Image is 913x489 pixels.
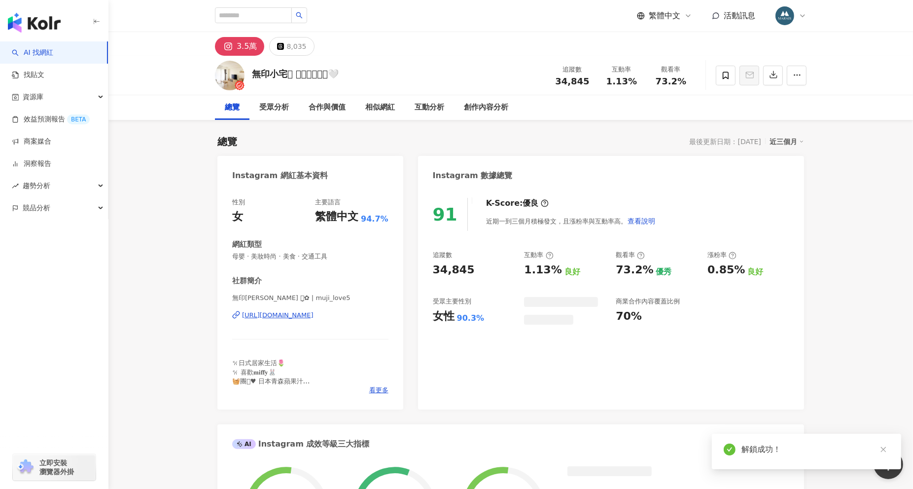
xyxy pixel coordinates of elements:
[741,444,889,455] div: 解鎖成功！
[217,135,237,149] div: 總覽
[215,61,245,90] img: KOL Avatar
[23,197,50,219] span: 競品分析
[628,217,655,225] span: 查看說明
[554,65,591,75] div: 追蹤數
[616,309,642,324] div: 70%
[656,76,686,86] span: 73.2%
[232,439,256,449] div: AI
[880,446,887,453] span: close
[237,39,257,53] div: 3.5萬
[523,198,539,209] div: 優良
[433,170,513,181] div: Instagram 數據總覽
[361,214,388,225] span: 94.7%
[225,102,240,113] div: 總覽
[232,239,262,250] div: 網紅類型
[259,102,289,113] div: 受眾分析
[486,198,549,209] div: K-Score :
[215,37,264,56] button: 3.5萬
[8,13,61,33] img: logo
[770,135,804,148] div: 近三個月
[606,76,637,86] span: 1.13%
[707,263,745,278] div: 0.85%
[12,137,51,147] a: 商案媒合
[369,386,388,395] span: 看更多
[242,311,314,320] div: [URL][DOMAIN_NAME]
[286,39,306,53] div: 8,035
[656,266,672,277] div: 優秀
[486,211,656,231] div: 近期一到三個月積極發文，且漲粉率與互動率高。
[616,251,645,260] div: 觀看率
[616,263,653,278] div: 73.2%
[690,138,761,146] div: 最後更新日期：[DATE]
[433,309,455,324] div: 女性
[649,10,680,21] span: 繁體中文
[524,263,562,278] div: 1.13%
[315,209,358,225] div: 繁體中文
[433,297,471,306] div: 受眾主要性別
[415,102,444,113] div: 互動分析
[232,294,388,302] span: 無印[PERSON_NAME] ⺣̤̬✿ | muji_love5
[232,198,245,207] div: 性別
[724,11,755,20] span: 活動訊息
[232,276,262,286] div: 社群簡介
[457,313,485,324] div: 90.3%
[524,251,553,260] div: 互動率
[23,86,43,108] span: 資源庫
[365,102,395,113] div: 相似網紅
[747,266,763,277] div: 良好
[16,459,35,475] img: chrome extension
[724,444,736,455] span: check-circle
[13,454,96,481] a: chrome extension立即安裝 瀏覽器外掛
[707,251,737,260] div: 漲粉率
[23,175,50,197] span: 趨勢分析
[775,6,794,25] img: 358735463_652854033541749_1509380869568117342_n.jpg
[564,266,580,277] div: 良好
[39,458,74,476] span: 立即安裝 瀏覽器外掛
[555,76,589,86] span: 34,845
[269,37,314,56] button: 8,035
[433,204,457,225] div: 91
[12,70,44,80] a: 找貼文
[12,48,53,58] a: searchAI 找網紅
[652,65,690,75] div: 觀看率
[12,159,51,169] a: 洞察報告
[252,68,339,80] div: 無印小宅𓍯 𝓟𝓮𝓲𝓟𝓮𝓲🤍
[433,251,452,260] div: 追蹤數
[12,183,19,189] span: rise
[627,211,656,231] button: 查看說明
[232,359,330,412] span: 𐙚日式居家生活🌷 𐙚 喜歡𝐦𝐢𝐟𝐟𝐲🐰 🧺團𓂃♥ 日本青森蘋果汁 韓國JUUNEEDU居家服、伯尼天絲 備份帳號 @muji_love55
[315,198,341,207] div: 主要語言
[232,311,388,320] a: [URL][DOMAIN_NAME]
[232,252,388,261] span: 母嬰 · 美妝時尚 · 美食 · 交通工具
[603,65,640,75] div: 互動率
[616,297,680,306] div: 商業合作內容覆蓋比例
[309,102,346,113] div: 合作與價值
[232,439,369,450] div: Instagram 成效等級三大指標
[12,114,90,124] a: 效益預測報告BETA
[433,263,475,278] div: 34,845
[464,102,508,113] div: 創作內容分析
[296,12,303,19] span: search
[232,170,328,181] div: Instagram 網紅基本資料
[232,209,243,225] div: 女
